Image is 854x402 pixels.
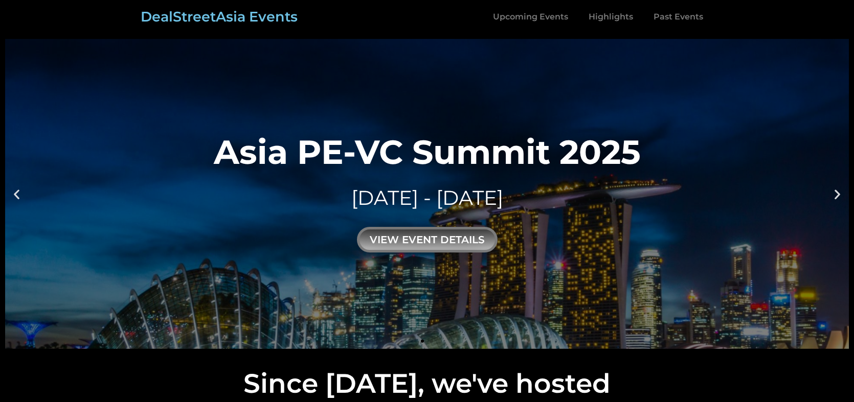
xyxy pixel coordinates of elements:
div: Previous slide [10,187,23,200]
a: DealStreetAsia Events [141,8,298,25]
a: Past Events [643,5,713,29]
span: Go to slide 1 [421,340,424,343]
a: Highlights [578,5,643,29]
a: Upcoming Events [483,5,578,29]
div: Next slide [831,187,844,200]
a: Asia PE-VC Summit 2025[DATE] - [DATE]view event details [5,39,849,349]
div: Asia PE-VC Summit 2025 [214,135,641,168]
span: Go to slide 2 [430,340,433,343]
h2: Since [DATE], we've hosted [5,370,849,397]
div: [DATE] - [DATE] [214,184,641,212]
div: view event details [357,227,498,252]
